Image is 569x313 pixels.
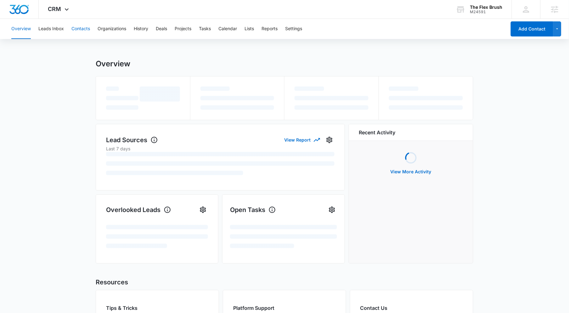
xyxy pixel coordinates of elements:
h1: Overlooked Leads [106,205,171,215]
h1: Lead Sources [106,135,158,145]
button: Add Contact [511,21,553,36]
h1: Open Tasks [230,205,276,215]
p: Last 7 days [106,145,335,152]
button: Settings [324,135,335,145]
button: Settings [198,205,208,215]
h6: Recent Activity [359,129,396,136]
button: Settings [327,205,337,215]
button: Lists [245,19,254,39]
h1: Overview [96,59,130,69]
span: CRM [48,6,61,12]
h2: Contact Us [360,304,463,312]
button: View Report [284,134,319,145]
button: Overview [11,19,31,39]
h2: Resources [96,277,473,287]
button: History [134,19,148,39]
button: Organizations [98,19,126,39]
h2: Platform Support [233,304,336,312]
div: account name [470,5,503,10]
div: account id [470,10,503,14]
button: Deals [156,19,167,39]
button: Leads Inbox [38,19,64,39]
button: Reports [262,19,278,39]
button: Tasks [199,19,211,39]
button: Contacts [71,19,90,39]
button: Calendar [218,19,237,39]
button: Settings [285,19,302,39]
h2: Tips & Tricks [106,304,209,312]
button: Projects [175,19,191,39]
button: View More Activity [384,164,438,179]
